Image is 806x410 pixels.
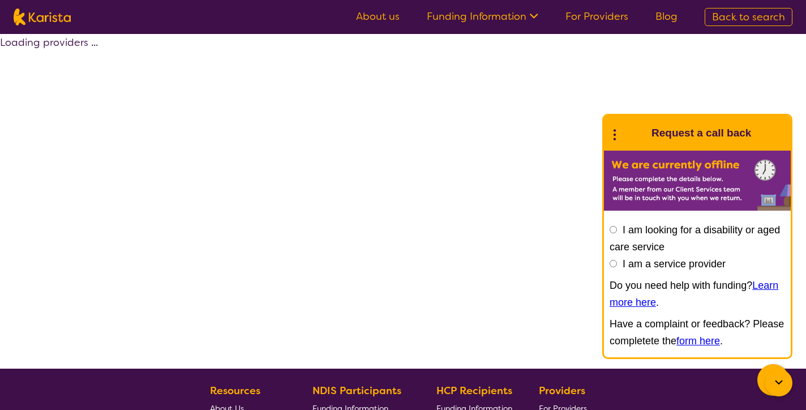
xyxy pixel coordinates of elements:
a: Blog [655,10,678,23]
b: NDIS Participants [312,384,401,398]
img: Karista offline chat form to request call back [604,151,791,211]
h1: Request a call back [651,125,751,142]
button: Channel Menu [757,364,789,396]
b: Providers [539,384,585,398]
p: Do you need help with funding? . [610,277,785,311]
a: form here [676,335,720,347]
img: Karista [622,122,645,144]
span: Back to search [712,10,785,24]
label: I am looking for a disability or aged care service [610,224,780,253]
label: I am a service provider [623,258,726,270]
a: For Providers [565,10,628,23]
a: About us [356,10,400,23]
a: Funding Information [427,10,538,23]
p: Have a complaint or feedback? Please completete the . [610,315,785,349]
b: HCP Recipients [436,384,512,398]
img: Karista logo [14,8,71,25]
a: Back to search [705,8,792,26]
b: Resources [210,384,260,398]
